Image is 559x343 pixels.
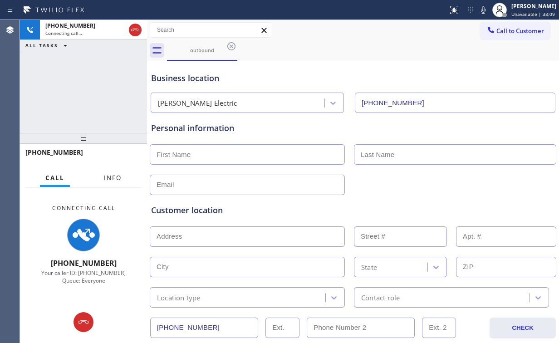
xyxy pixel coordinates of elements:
span: Call [45,174,64,182]
div: Personal information [151,122,555,134]
span: Info [104,174,122,182]
button: Info [98,169,127,187]
button: ALL TASKS [20,40,76,51]
input: Address [150,226,345,247]
button: CHECK [490,318,556,338]
input: Apt. # [456,226,556,247]
span: [PHONE_NUMBER] [45,22,95,29]
input: ZIP [456,257,556,277]
span: [PHONE_NUMBER] [51,258,117,268]
input: Street # [354,226,447,247]
input: City [150,257,345,277]
input: First Name [150,144,345,165]
span: [PHONE_NUMBER] [25,148,83,157]
input: Ext. 2 [422,318,456,338]
div: Business location [151,72,555,84]
span: Call to Customer [496,27,544,35]
input: Search [150,23,272,37]
button: Hang up [129,24,142,36]
input: Phone Number 2 [307,318,415,338]
div: [PERSON_NAME] [511,2,556,10]
input: Last Name [354,144,556,165]
button: Hang up [74,312,93,332]
button: Call to Customer [481,22,550,39]
span: Your caller ID: [PHONE_NUMBER] Queue: Everyone [41,269,126,284]
span: Connecting Call [52,204,115,212]
span: ALL TASKS [25,42,58,49]
div: [PERSON_NAME] Electric [158,98,237,108]
button: Mute [477,4,490,16]
div: outbound [168,47,236,54]
input: Phone Number [355,93,555,113]
input: Ext. [265,318,299,338]
input: Phone Number [150,318,258,338]
div: Customer location [151,204,555,216]
span: Connecting call… [45,30,82,36]
div: State [361,262,377,272]
span: Unavailable | 38:09 [511,11,555,17]
div: Location type [157,292,201,303]
div: Contact role [361,292,400,303]
button: Call [40,169,70,187]
input: Email [150,175,345,195]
